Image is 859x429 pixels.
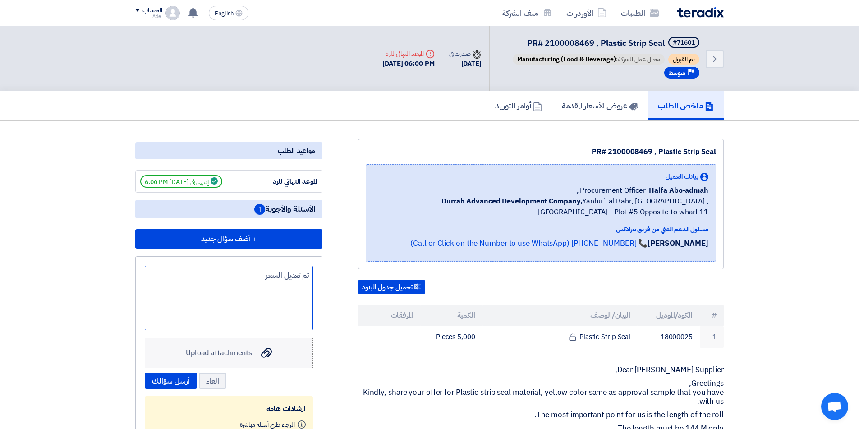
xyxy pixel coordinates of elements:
[449,49,482,59] div: صدرت في
[373,196,708,217] span: Yanbu` al Bahr, [GEOGRAPHIC_DATA] ,[GEOGRAPHIC_DATA] - Plot #5 Opposite to wharf 11
[199,373,226,389] button: الغاء
[517,54,616,64] span: Manufacturing (Food & Beverage)
[142,7,162,14] div: الحساب
[649,185,708,196] span: Haifa Abo-admah
[382,59,435,69] div: [DATE] 06:00 PM
[638,326,700,348] td: 18000025
[358,280,425,294] button: تحميل جدول البنود
[648,238,708,249] strong: [PERSON_NAME]
[135,14,162,19] div: Adel
[482,305,638,326] th: البيان/الوصف
[165,6,180,20] img: profile_test.png
[485,91,552,120] a: أوامر التوريد
[673,40,695,46] div: #71601
[562,100,638,111] h5: عروض الأسعار المقدمة
[513,54,665,65] span: مجال عمل الشركة:
[614,2,666,23] a: الطلبات
[209,6,248,20] button: English
[254,203,315,215] span: الأسئلة والأجوبة
[358,366,724,375] p: Dear [PERSON_NAME] Supplier,
[700,305,724,326] th: #
[366,146,716,157] div: PR# 2100008469 , Plastic Strip Seal
[638,305,700,326] th: الكود/الموديل
[700,326,724,348] td: 1
[668,54,699,65] span: تم القبول
[420,305,482,326] th: الكمية
[358,305,420,326] th: المرفقات
[135,142,322,159] div: مواعيد الطلب
[441,196,582,207] b: Durrah Advanced Development Company,
[420,326,482,348] td: 5,000 Pieces
[254,204,265,215] span: 1
[140,175,222,188] span: إنتهي في [DATE] 6:00 PM
[135,229,322,249] button: + أضف سؤال جديد
[648,91,724,120] a: ملخص الطلب
[552,91,648,120] a: عروض الأسعار المقدمة
[666,172,698,181] span: بيانات العميل
[373,225,708,234] div: مسئول الدعم الفني من فريق تيرادكس
[358,411,724,420] p: The most important point for us is the length of the roll.
[658,100,714,111] h5: ملخص الطلب
[382,49,435,59] div: الموعد النهائي للرد
[240,420,295,429] span: الرجاء طرح أسئلة مباشرة
[358,379,724,406] p: Greetings, Kindly, share your offer for Plastic strip seal material, yellow color same as approva...
[559,2,614,23] a: الأوردرات
[145,373,197,389] button: أرسل سؤالك
[511,37,701,50] h5: PR# 2100008469 , Plastic Strip Seal
[410,238,648,249] a: 📞 [PHONE_NUMBER] (Call or Click on the Number to use WhatsApp)
[482,326,638,348] td: Plastic Strip Seal
[145,266,313,330] div: اكتب سؤالك هنا
[821,393,848,420] div: Open chat
[495,2,559,23] a: ملف الشركة
[152,403,306,414] div: ارشادات هامة
[577,185,646,196] span: Procurement Officer ,
[215,10,234,17] span: English
[449,59,482,69] div: [DATE]
[250,176,317,187] div: الموعد النهائي للرد
[677,7,724,18] img: Teradix logo
[527,37,665,49] span: PR# 2100008469 , Plastic Strip Seal
[669,69,685,77] span: متوسط
[495,100,542,111] h5: أوامر التوريد
[186,348,252,358] span: Upload attachments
